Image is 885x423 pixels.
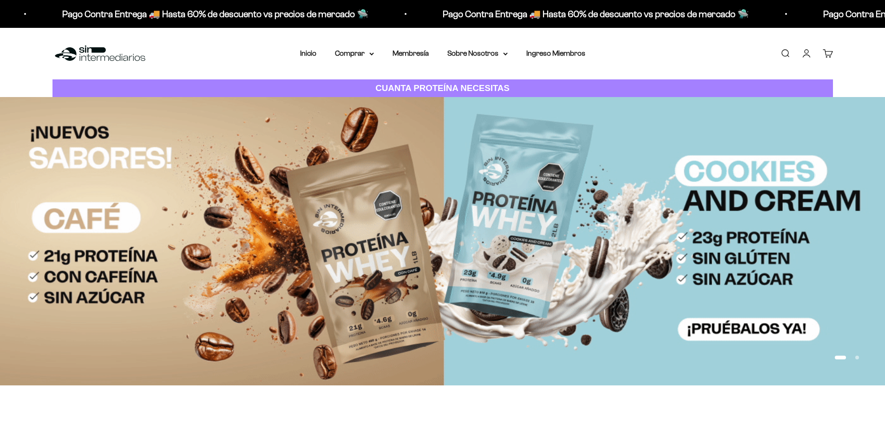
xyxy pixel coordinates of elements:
summary: Sobre Nosotros [447,47,508,59]
summary: Comprar [335,47,374,59]
a: Membresía [393,49,429,57]
a: Ingreso Miembros [526,49,585,57]
p: Pago Contra Entrega 🚚 Hasta 60% de descuento vs precios de mercado 🛸 [62,7,368,21]
strong: CUANTA PROTEÍNA NECESITAS [375,83,510,93]
p: Pago Contra Entrega 🚚 Hasta 60% de descuento vs precios de mercado 🛸 [443,7,749,21]
a: Inicio [300,49,316,57]
a: CUANTA PROTEÍNA NECESITAS [52,79,833,98]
